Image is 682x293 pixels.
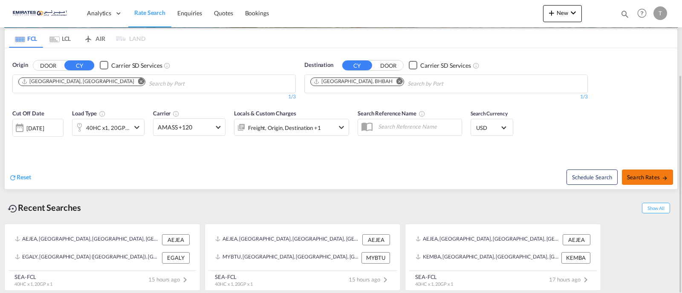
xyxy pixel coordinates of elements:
[543,5,582,22] button: icon-plus 400-fgNewicon-chevron-down
[361,252,390,263] div: MYBTU
[473,62,480,69] md-icon: Unchecked: Search for CY (Container Yard) services for all selected carriers.Checked : Search for...
[9,29,145,48] md-pagination-wrapper: Use the left and right arrow keys to navigate between tabs
[416,234,561,245] div: AEJEA, Jebel Ali, United Arab Emirates, Middle East, Middle East
[149,77,230,91] input: Chips input.
[215,234,360,245] div: AEJEA, Jebel Ali, United Arab Emirates, Middle East, Middle East
[15,252,160,263] div: EGALY, Alexandria (El Iskandariya), Egypt, Northern Africa, Africa
[215,252,359,263] div: MYBTU, Bintulu, Sarawak, Malaysia, South East Asia, Asia Pacific
[635,6,649,20] span: Help
[21,78,136,85] div: Press delete to remove this chip.
[416,252,559,263] div: KEMBA, Mombasa, Kenya, Eastern Africa, Africa
[205,224,401,291] recent-search-card: AEJEA, [GEOGRAPHIC_DATA], [GEOGRAPHIC_DATA], [GEOGRAPHIC_DATA], [GEOGRAPHIC_DATA] AEJEAMYBTU, [GE...
[566,169,618,185] button: Note: By default Schedule search will only considerorigin ports, destination ports and cut off da...
[415,273,453,281] div: SEA-FCL
[100,61,162,70] md-checkbox: Checkbox No Ink
[158,123,213,132] span: AMASS +120
[4,198,84,217] div: Recent Searches
[304,61,333,69] span: Destination
[86,122,130,134] div: 40HC x1 20GP x1
[13,4,70,23] img: c67187802a5a11ec94275b5db69a26e6.png
[215,281,253,287] span: 40HC x 1, 20GP x 1
[5,48,677,189] div: OriginDOOR CY Checkbox No InkUnchecked: Search for CY (Container Yard) services for all selected ...
[15,234,160,245] div: AEJEA, Jebel Ali, United Arab Emirates, Middle East, Middle East
[111,61,162,70] div: Carrier SD Services
[9,174,17,181] md-icon: icon-refresh
[72,110,106,117] span: Load Type
[380,275,390,285] md-icon: icon-chevron-right
[214,9,233,17] span: Quotes
[77,29,111,48] md-tab-item: AIR
[471,110,508,117] span: Search Currency
[132,122,142,132] md-icon: icon-chevron-down
[563,234,590,245] div: AEJEA
[313,78,393,85] div: Bahrain, BHBAH
[342,60,372,70] button: CY
[635,6,653,21] div: Help
[26,124,44,132] div: [DATE]
[653,6,667,20] div: T
[475,121,509,134] md-select: Select Currency: $ USDUnited States Dollar
[358,110,425,117] span: Search Reference Name
[148,276,190,283] span: 15 hours ago
[373,60,403,70] button: DOOR
[99,110,106,117] md-icon: icon-information-outline
[64,60,94,70] button: CY
[9,173,31,182] div: icon-refreshReset
[415,281,453,287] span: 40HC x 1, 20GP x 1
[245,9,269,17] span: Bookings
[407,77,488,91] input: Chips input.
[164,62,170,69] md-icon: Unchecked: Search for CY (Container Yard) services for all selected carriers.Checked : Search for...
[72,119,144,136] div: 40HC x1 20GP x1icon-chevron-down
[12,136,19,147] md-datepicker: Select
[620,9,630,22] div: icon-magnify
[132,78,145,86] button: Remove
[83,34,93,40] md-icon: icon-airplane
[405,224,601,291] recent-search-card: AEJEA, [GEOGRAPHIC_DATA], [GEOGRAPHIC_DATA], [GEOGRAPHIC_DATA], [GEOGRAPHIC_DATA] AEJEAKEMBA, [GE...
[662,175,668,181] md-icon: icon-arrow-right
[33,60,63,70] button: DOOR
[622,169,673,185] button: Search Ratesicon-arrow-right
[134,9,165,16] span: Rate Search
[14,273,52,281] div: SEA-FCL
[391,78,404,86] button: Remove
[17,75,233,91] md-chips-wrap: Chips container. Use arrow keys to select chips.
[561,252,590,263] div: KEMBA
[419,110,425,117] md-icon: Your search will be saved by the below given name
[4,224,200,291] recent-search-card: AEJEA, [GEOGRAPHIC_DATA], [GEOGRAPHIC_DATA], [GEOGRAPHIC_DATA], [GEOGRAPHIC_DATA] AEJEAEGALY, [GE...
[581,275,591,285] md-icon: icon-chevron-right
[336,122,347,132] md-icon: icon-chevron-down
[153,110,179,117] span: Carrier
[546,8,557,18] md-icon: icon-plus 400-fg
[304,93,588,101] div: 1/3
[549,276,591,283] span: 17 hours ago
[642,203,670,213] span: Show All
[180,275,190,285] md-icon: icon-chevron-right
[87,9,111,17] span: Analytics
[12,110,44,117] span: Cut Off Date
[43,29,77,48] md-tab-item: LCL
[420,61,471,70] div: Carrier SD Services
[627,174,668,181] span: Search Rates
[177,9,202,17] span: Enquiries
[12,93,296,101] div: 1/3
[374,120,462,133] input: Search Reference Name
[162,234,190,245] div: AEJEA
[248,122,321,134] div: Freight Origin Destination Factory Stuffing
[14,281,52,287] span: 40HC x 1, 20GP x 1
[12,61,28,69] span: Origin
[162,252,190,263] div: EGALY
[349,276,390,283] span: 15 hours ago
[234,119,349,136] div: Freight Origin Destination Factory Stuffingicon-chevron-down
[313,78,394,85] div: Press delete to remove this chip.
[568,8,578,18] md-icon: icon-chevron-down
[9,29,43,48] md-tab-item: FCL
[173,110,179,117] md-icon: The selected Trucker/Carrierwill be displayed in the rate results If the rates are from another f...
[620,9,630,19] md-icon: icon-magnify
[546,9,578,16] span: New
[17,173,31,181] span: Reset
[309,75,492,91] md-chips-wrap: Chips container. Use arrow keys to select chips.
[12,119,64,137] div: [DATE]
[234,110,296,117] span: Locals & Custom Charges
[8,204,18,214] md-icon: icon-backup-restore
